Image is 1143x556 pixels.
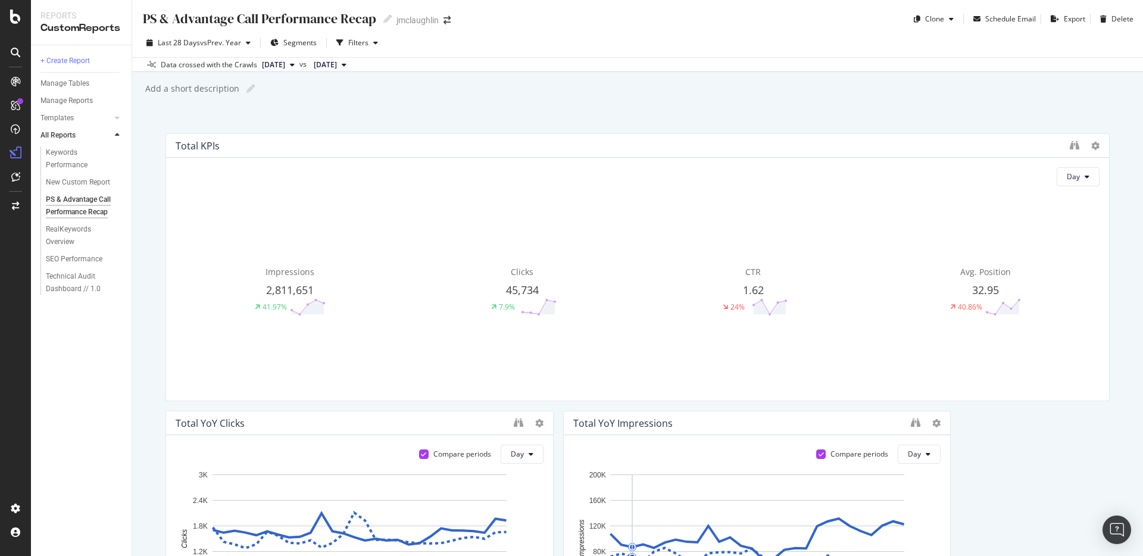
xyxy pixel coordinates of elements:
button: Day [898,445,941,464]
div: Total YoY Impressions [573,417,673,429]
div: binoculars [514,418,523,427]
span: 2,811,651 [266,283,314,297]
a: Manage Tables [40,77,123,90]
span: 2024 Nov. 19th [314,60,337,70]
div: SEO Performance [46,253,102,265]
a: All Reports [40,129,111,142]
a: Templates [40,112,111,124]
div: Technical Audit Dashboard // 1.0 [46,270,115,295]
button: Filters [332,33,383,52]
text: 3K [199,471,208,479]
span: 1.62 [743,283,764,297]
div: Total KPIsDayImpressions2,811,65141.97%Clicks45,7347.9%CTR1.6224%Avg. Position32.9540.86% [165,133,1110,401]
button: Day [501,445,544,464]
div: CustomReports [40,21,122,35]
div: Keywords Performance [46,146,113,171]
text: 120K [589,522,605,530]
div: Add a short description [144,83,239,95]
div: 24% [730,302,745,312]
a: SEO Performance [46,253,123,265]
div: 40.86% [958,302,982,312]
div: Total YoY Clicks [176,417,245,429]
span: vs Prev. Year [200,38,241,48]
span: 45,734 [506,283,539,297]
span: Avg. Position [960,266,1011,277]
text: 1.2K [193,548,208,556]
span: vs [299,59,309,70]
div: Schedule Email [985,14,1036,24]
i: Edit report name [246,85,255,93]
div: Templates [40,112,74,124]
div: Open Intercom Messenger [1103,516,1131,544]
div: New Custom Report [46,176,110,189]
span: Day [511,449,524,459]
div: 41.97% [263,302,287,312]
div: PS & Advantage Call Performance Recap [142,10,376,28]
button: Export [1046,10,1085,29]
div: PS & Advantage Call Performance Recap [46,193,117,218]
div: jmclaughlin [396,14,439,26]
div: 7.9% [499,302,515,312]
a: Manage Reports [40,95,123,107]
text: 160K [589,496,605,505]
div: Export [1064,14,1085,24]
div: Compare periods [830,449,888,459]
div: Manage Reports [40,95,93,107]
button: Last 28 DaysvsPrev. Year [142,33,255,52]
span: Impressions [266,266,314,277]
text: 80K [593,548,605,556]
div: Manage Tables [40,77,89,90]
span: Day [908,449,921,459]
span: 2025 Sep. 7th [262,60,285,70]
button: [DATE] [309,58,351,72]
a: Technical Audit Dashboard // 1.0 [46,270,123,295]
div: binoculars [1070,140,1079,150]
div: Compare periods [433,449,491,459]
a: PS & Advantage Call Performance Recap [46,193,123,218]
text: Clicks [180,529,189,548]
div: Reports [40,10,122,21]
div: arrow-right-arrow-left [444,16,451,24]
text: 2.4K [193,496,208,505]
button: Clone [909,10,958,29]
span: Day [1067,171,1080,182]
button: Schedule Email [969,10,1036,29]
a: Keywords Performance [46,146,123,171]
div: Delete [1111,14,1133,24]
div: binoculars [911,418,920,427]
button: Delete [1095,10,1133,29]
div: + Create Report [40,55,90,67]
button: Day [1057,167,1100,186]
text: 1.8K [193,522,208,530]
a: New Custom Report [46,176,123,189]
a: RealKeywords Overview [46,223,123,248]
button: Segments [266,33,321,52]
span: Segments [283,38,317,48]
div: Data crossed with the Crawls [161,60,257,70]
div: Filters [348,38,368,48]
span: CTR [745,266,761,277]
div: RealKeywords Overview [46,223,113,248]
span: 32.95 [972,283,999,297]
i: Edit report name [383,15,392,23]
div: All Reports [40,129,76,142]
a: + Create Report [40,55,123,67]
text: 200K [589,471,605,479]
span: Last 28 Days [158,38,200,48]
div: Total KPIs [176,140,220,152]
span: Clicks [511,266,533,277]
div: Clone [925,14,944,24]
button: [DATE] [257,58,299,72]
